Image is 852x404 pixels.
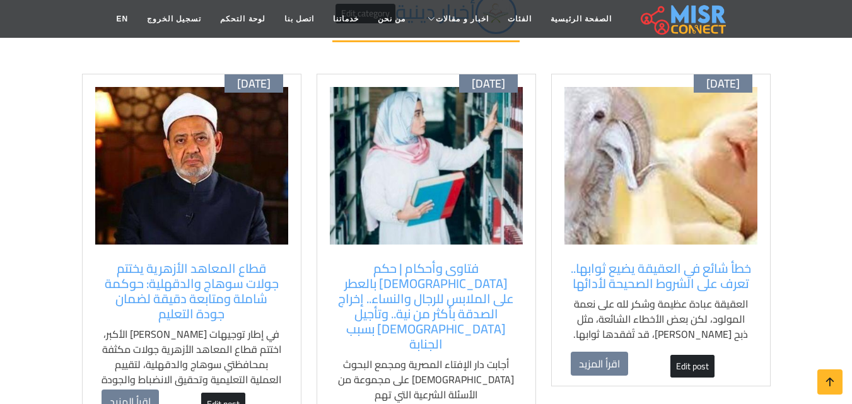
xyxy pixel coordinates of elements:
a: الصفحة الرئيسية [541,7,621,31]
a: اخبار و مقالات [415,7,498,31]
a: من نحن [368,7,415,31]
a: الفئات [498,7,541,31]
a: خطأ شائع في العقيقة يضيع ثوابها.. تعرف على الشروط الصحيحة لأدائها [571,261,751,291]
a: اقرأ المزيد [571,352,628,376]
img: دار الإفتاء المصرية توضح أحكام الصلاة بالعطر والصدقة والغسل من الجنابة [330,87,523,245]
a: لوحة التحكم [211,7,274,31]
a: EN [107,7,137,31]
a: فتاوى وأحكام | حكم [DEMOGRAPHIC_DATA] بالعطر على الملابس للرجال والنساء.. إخراج الصدقة بأكثر من ن... [336,261,516,352]
span: [DATE] [706,77,740,91]
img: جولة قطاع المعاهد الأزهرية بمحافظتي سوهاج والدقهلية لمتابعة العملية التعليمية [95,87,288,245]
a: تسجيل الخروج [137,7,211,31]
a: Edit post [670,355,715,378]
span: [DATE] [472,77,505,91]
span: اخبار و مقالات [436,13,489,25]
a: قطاع المعاهد الأزهرية يختتم جولات سوهاج والدقهلية: حوكمة شاملة ومتابعة دقيقة لضمان جودة التعليم [102,261,282,321]
img: ذبح العقيقة وفق السنة النبوية [564,87,757,245]
img: main.misr_connect [641,3,725,35]
a: خدماتنا [324,7,368,31]
a: اتصل بنا [275,7,324,31]
span: [DATE] [237,77,271,91]
p: في إطار توجيهات [PERSON_NAME] الأكبر، اختتم قطاع المعاهد الأزهرية جولات مكثفة بمحافظتي سوهاج والد... [102,326,282,402]
p: العقيقة عبادة عظيمة وشكر لله على نعمة المولود، لكن بعض الأخطاء الشائعة، مثل ذبح [PERSON_NAME]، قد... [571,296,751,342]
